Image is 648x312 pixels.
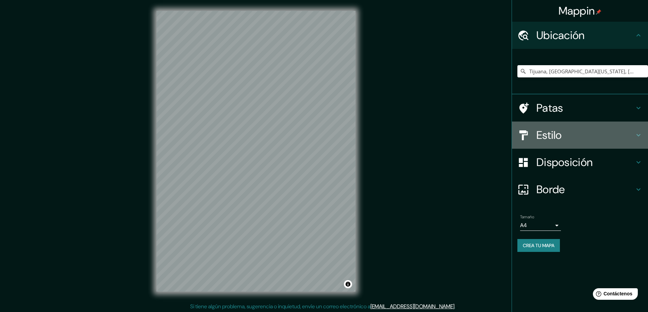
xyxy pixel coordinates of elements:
[190,303,370,310] font: Si tiene algún problema, sugerencia o inquietud, envíe un correo electrónico a
[536,101,563,115] font: Patas
[536,128,562,142] font: Estilo
[512,176,648,203] div: Borde
[520,220,561,231] div: A4
[520,214,534,220] font: Tamaño
[523,242,554,249] font: Crea tu mapa
[517,239,560,252] button: Crea tu mapa
[587,286,641,305] iframe: Lanzador de widgets de ayuda
[520,222,527,229] font: A4
[559,4,595,18] font: Mappin
[536,155,593,169] font: Disposición
[536,182,565,197] font: Borde
[512,22,648,49] div: Ubicación
[344,280,352,288] button: Activar o desactivar atribución
[512,149,648,176] div: Disposición
[517,65,648,77] input: Elige tu ciudad o zona
[370,303,454,310] a: [EMAIL_ADDRESS][DOMAIN_NAME]
[536,28,585,42] font: Ubicación
[596,9,601,15] img: pin-icon.png
[455,302,456,310] font: .
[512,122,648,149] div: Estilo
[454,303,455,310] font: .
[512,94,648,122] div: Patas
[156,11,355,292] canvas: Mapa
[456,302,458,310] font: .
